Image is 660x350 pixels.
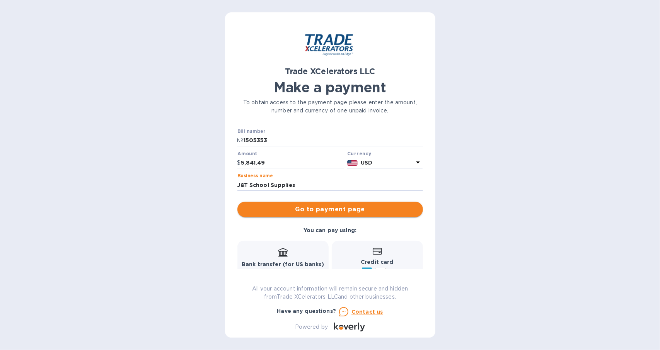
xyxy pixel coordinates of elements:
[237,99,423,115] p: To obtain access to the payment page please enter the amount, number and currency of one unpaid i...
[241,157,344,169] input: 0.00
[237,159,241,167] p: $
[244,135,423,146] input: Enter bill number
[242,261,324,267] b: Bank transfer (for US banks)
[237,129,265,134] label: Bill number
[237,179,423,191] input: Enter business name
[237,202,423,217] button: Go to payment page
[242,268,324,277] p: Free
[347,160,358,166] img: USD
[285,66,375,76] b: Trade XCelerators LLC
[237,151,257,156] label: Amount
[361,259,393,265] b: Credit card
[295,323,328,331] p: Powered by
[237,285,423,301] p: All your account information will remain secure and hidden from Trade XCelerators LLC and other b...
[237,174,273,178] label: Business name
[351,309,383,315] u: Contact us
[361,160,372,166] b: USD
[304,227,356,233] b: You can pay using:
[277,308,336,314] b: Have any questions?
[244,205,417,214] span: Go to payment page
[347,151,371,156] b: Currency
[237,79,423,95] h1: Make a payment
[237,136,244,144] p: №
